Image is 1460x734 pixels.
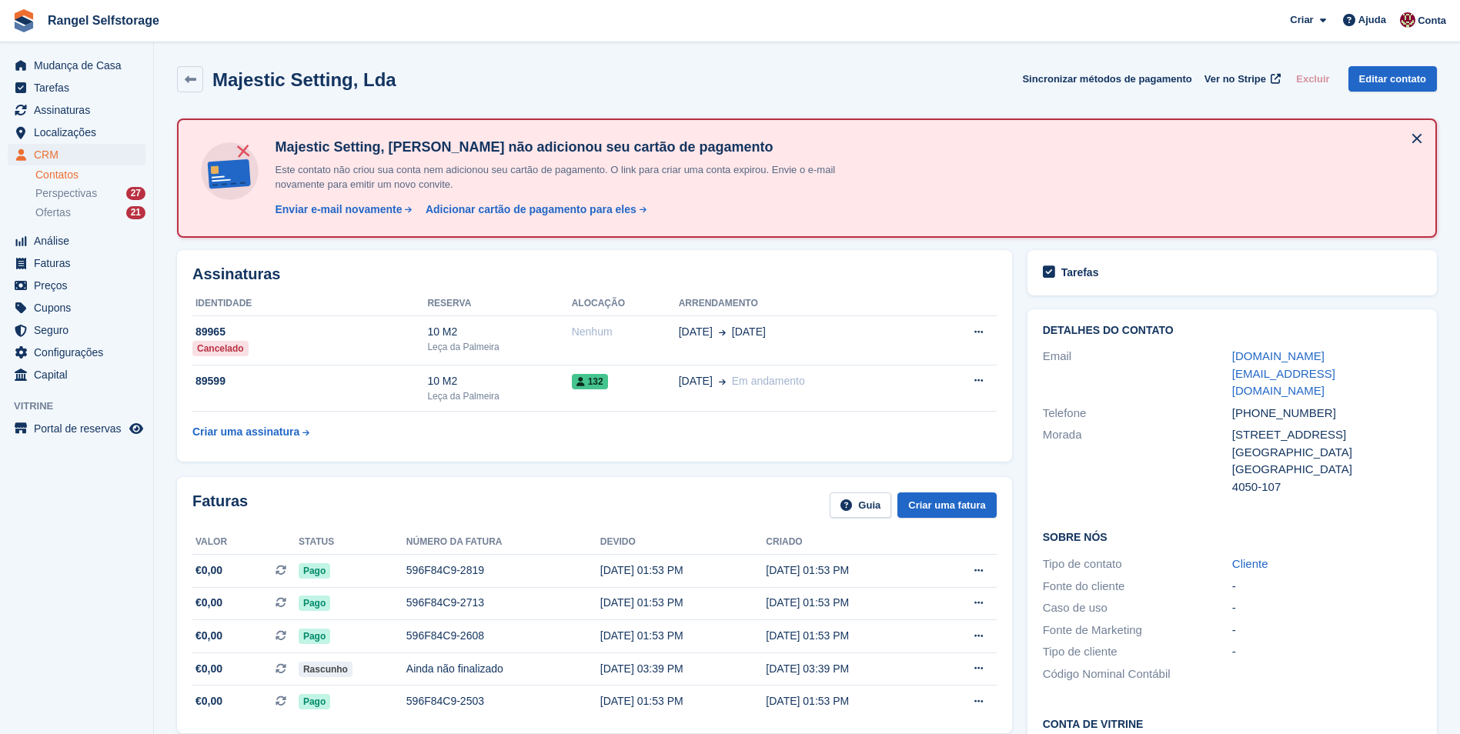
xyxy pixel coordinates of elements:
img: no-card-linked-e7822e413c904bf8b177c4d89f31251c4716f9871600ec3ca5bfc59e148c83f4.svg [197,138,262,204]
a: Guia [830,492,891,518]
a: menu [8,144,145,165]
a: menu [8,77,145,98]
div: Tipo de contato [1043,556,1232,573]
span: Pago [299,596,330,611]
a: menu [8,418,145,439]
a: menu [8,342,145,363]
div: [DATE] 01:53 PM [766,595,932,611]
span: Faturas [34,252,126,274]
button: Excluir [1290,66,1335,92]
button: Sincronizar métodos de pagamento [1022,66,1191,92]
a: Adicionar cartão de pagamento para eles [419,202,647,218]
div: [DATE] 01:53 PM [766,693,932,709]
span: Criar [1290,12,1313,28]
div: - [1232,622,1422,639]
th: Arrendamento [679,292,932,316]
a: Criar uma fatura [897,492,996,518]
h2: Sobre Nós [1043,529,1422,544]
th: Criado [766,530,932,555]
span: CRM [34,144,126,165]
a: Editar contato [1348,66,1437,92]
h4: Majestic Setting, [PERSON_NAME] não adicionou seu cartão de pagamento [269,138,846,156]
div: Leça da Palmeira [427,340,571,354]
div: Nenhum [572,324,679,340]
span: Em andamento [732,375,805,387]
span: Ajuda [1358,12,1386,28]
span: Cupons [34,297,126,319]
span: Portal de reservas [34,418,126,439]
div: 596F84C9-2608 [406,628,600,644]
a: Contatos [35,168,145,182]
span: [DATE] [732,324,766,340]
span: Rascunho [299,662,352,677]
a: Criar uma assinatura [192,418,309,446]
span: Pago [299,694,330,709]
div: 89599 [192,373,427,389]
a: menu [8,275,145,296]
div: - [1232,578,1422,596]
a: menu [8,252,145,274]
p: Este contato não criou sua conta nem adicionou seu cartão de pagamento. O link para criar uma con... [269,162,846,192]
span: Capital [34,364,126,385]
th: Reserva [427,292,571,316]
span: Localizações [34,122,126,143]
span: 132 [572,374,608,389]
span: Seguro [34,319,126,341]
a: menu [8,297,145,319]
a: Loja de pré-visualização [127,419,145,438]
div: Caso de uso [1043,599,1232,617]
a: [DOMAIN_NAME][EMAIL_ADDRESS][DOMAIN_NAME] [1232,349,1335,397]
h2: Detalhes do contato [1043,325,1422,337]
a: Perspectivas 27 [35,185,145,202]
div: [STREET_ADDRESS] [1232,426,1422,444]
th: Identidade [192,292,427,316]
h2: Tarefas [1061,265,1099,279]
span: Análise [34,230,126,252]
div: Fonte do cliente [1043,578,1232,596]
a: menu [8,230,145,252]
span: Configurações [34,342,126,363]
span: Ver no Stripe [1204,72,1266,87]
span: Pago [299,629,330,644]
div: [DATE] 01:53 PM [600,562,767,579]
div: 596F84C9-2503 [406,693,600,709]
div: 27 [126,187,145,200]
div: [DATE] 01:53 PM [600,693,767,709]
div: Enviar e-mail novamente [275,202,402,218]
div: 89965 [192,324,427,340]
span: Preços [34,275,126,296]
div: - [1232,643,1422,661]
div: [DATE] 03:39 PM [600,661,767,677]
h2: Assinaturas [192,265,997,283]
div: - [1232,599,1422,617]
span: Ofertas [35,205,71,220]
div: [DATE] 01:53 PM [766,562,932,579]
div: Código Nominal Contábil [1043,666,1232,683]
div: 21 [126,206,145,219]
a: menu [8,122,145,143]
div: 4050-107 [1232,479,1422,496]
span: [DATE] [679,373,713,389]
img: stora-icon-8386f47178a22dfd0bd8f6a31ec36ba5ce8667c1dd55bd0f319d3a0aa187defe.svg [12,9,35,32]
a: Ofertas 21 [35,205,145,221]
a: menu [8,99,145,121]
th: Devido [600,530,767,555]
div: Criar uma assinatura [192,424,299,440]
span: €0,00 [195,661,222,677]
div: [DATE] 01:53 PM [600,628,767,644]
a: menu [8,55,145,76]
span: Tarefas [34,77,126,98]
div: Morada [1043,426,1232,495]
div: 10 M2 [427,324,571,340]
a: Rangel Selfstorage [42,8,165,33]
div: [DATE] 01:53 PM [600,595,767,611]
h2: Conta de vitrine [1043,716,1422,731]
span: Conta [1418,13,1446,28]
div: [GEOGRAPHIC_DATA] [1232,444,1422,462]
div: [DATE] 01:53 PM [766,628,932,644]
span: Assinaturas [34,99,126,121]
span: €0,00 [195,562,222,579]
div: Telefone [1043,405,1232,422]
span: €0,00 [195,628,222,644]
span: €0,00 [195,595,222,611]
